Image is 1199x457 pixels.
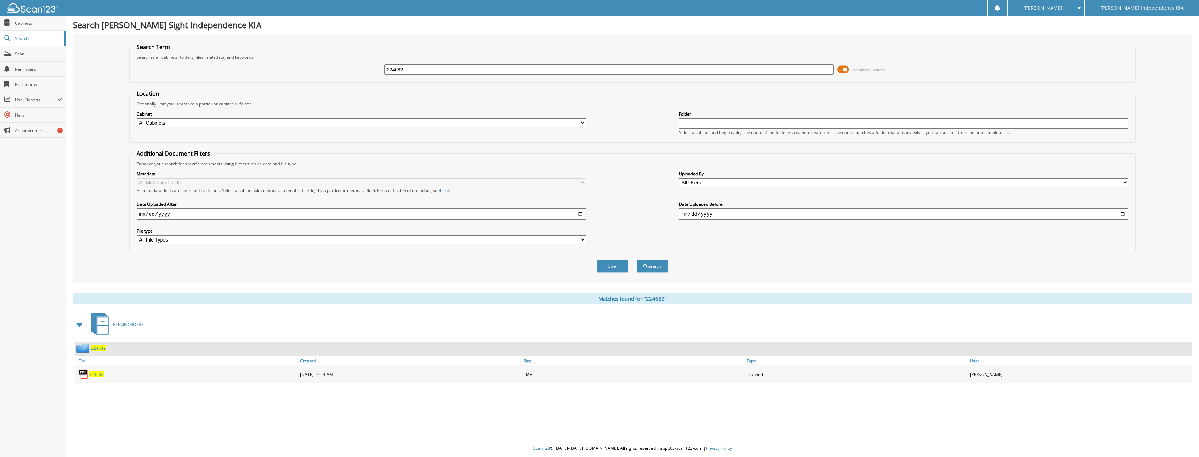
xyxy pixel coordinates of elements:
[745,367,968,381] div: scanned
[745,356,968,365] a: Type
[706,445,732,451] a: Privacy Policy
[15,20,62,26] span: Cabinets
[137,111,586,117] label: Cabinet
[133,54,1132,60] div: Searches all cabinets, folders, files, metadata, and keywords
[440,188,449,194] a: here
[522,356,745,365] a: Size
[137,171,586,177] label: Metadata
[133,43,174,51] legend: Search Term
[7,3,59,13] img: scan123-logo-white.svg
[1100,6,1184,10] span: [PERSON_NAME] Independence KIA
[57,128,63,133] div: 1
[853,67,884,72] span: Advanced Search
[133,90,163,97] legend: Location
[91,345,106,351] a: 224682
[15,81,62,87] span: Bookmarks
[89,371,104,377] a: 224682
[679,201,1129,207] label: Date Uploaded Before
[137,208,586,220] input: start
[133,150,214,157] legend: Additional Document Filters
[137,201,586,207] label: Date Uploaded After
[298,367,522,381] div: [DATE] 10:14 AM
[133,101,1132,107] div: Optionally limit your search to a particular cabinet or folder
[679,129,1129,135] div: Select a cabinet and begin typing the name of the folder you want to search in. If the name match...
[1023,6,1062,10] span: [PERSON_NAME]
[637,260,668,273] button: Search
[75,356,298,365] a: File
[66,440,1199,457] div: © [DATE]-[DATE] [DOMAIN_NAME]. All rights reserved | appb03-scan123-com |
[78,369,89,379] img: PDF.png
[15,97,57,103] span: User Reports
[87,311,144,338] a: REPAIR ORDERS
[679,171,1129,177] label: Uploaded By
[15,112,62,118] span: Help
[522,367,745,381] div: 1MB
[133,161,1132,167] div: Enhance your search for specific documents using filters such as date and file type.
[679,111,1129,117] label: Folder
[679,208,1129,220] input: end
[137,188,586,194] div: All metadata fields are searched by default. Select a cabinet with metadata to enable filtering b...
[597,260,628,273] button: Clear
[137,228,586,234] label: File type
[298,356,522,365] a: Created
[73,19,1192,31] h1: Search [PERSON_NAME] Sight Independence KIA
[968,367,1192,381] div: [PERSON_NAME]
[968,356,1192,365] a: User
[76,344,91,353] img: folder2.png
[15,66,62,72] span: Reminders
[533,445,550,451] span: Scan123
[15,51,62,57] span: Scan
[15,127,62,133] span: Announcements
[73,293,1192,304] div: Matches found for "224682"
[113,322,144,328] span: REPAIR ORDERS
[15,36,61,41] span: Search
